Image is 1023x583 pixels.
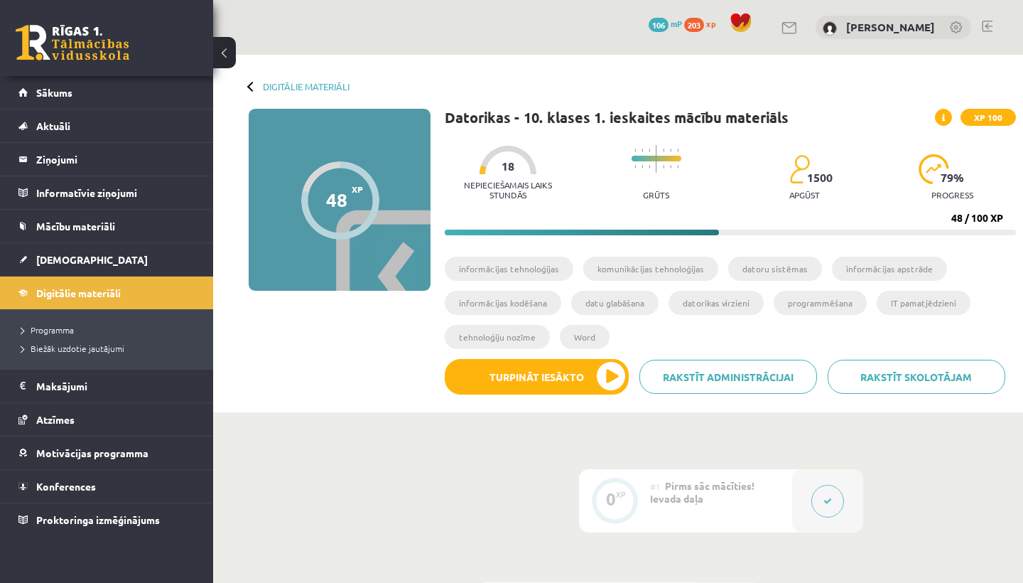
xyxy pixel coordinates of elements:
[36,86,72,99] span: Sākums
[684,18,722,29] a: 203 xp
[445,257,573,281] li: informācijas tehnoloģijas
[18,370,195,402] a: Maksājumi
[642,165,643,169] img: icon-short-line-57e1e144782c952c97e751825c79c345078a6d821885a25fce030b3d8c18986b.svg
[18,470,195,503] a: Konferences
[642,149,643,152] img: icon-short-line-57e1e144782c952c97e751825c79c345078a6d821885a25fce030b3d8c18986b.svg
[634,149,636,152] img: icon-short-line-57e1e144782c952c97e751825c79c345078a6d821885a25fce030b3d8c18986b.svg
[789,154,810,184] img: students-c634bb4e5e11cddfef0936a35e636f08e4e9abd3cc4e673bd6f9a4125e45ecb1.svg
[670,165,671,169] img: icon-short-line-57e1e144782c952c97e751825c79c345078a6d821885a25fce030b3d8c18986b.svg
[16,25,129,60] a: Rīgas 1. Tālmācības vidusskola
[18,176,195,209] a: Informatīvie ziņojumi
[36,176,195,209] legend: Informatīvie ziņojumi
[677,165,678,169] img: icon-short-line-57e1e144782c952c97e751825c79c345078a6d821885a25fce030b3d8c18986b.svg
[616,491,626,498] div: XP
[663,149,664,152] img: icon-short-line-57e1e144782c952c97e751825c79c345078a6d821885a25fce030b3d8c18986b.svg
[502,160,514,173] span: 18
[656,145,657,173] img: icon-long-line-d9ea69661e0d244f92f715978eff75569469978d946b2353a9bb055b3ed8787d.svg
[21,323,199,336] a: Programma
[18,437,195,469] a: Motivācijas programma
[571,291,659,315] li: datu glabāšana
[728,257,822,281] li: datoru sistēmas
[445,180,572,200] p: Nepieciešamais laiks stundās
[36,143,195,176] legend: Ziņojumi
[650,479,754,505] span: Pirms sāc mācīties! Ievada daļa
[649,18,669,32] span: 106
[649,165,650,169] img: icon-short-line-57e1e144782c952c97e751825c79c345078a6d821885a25fce030b3d8c18986b.svg
[706,18,715,29] span: xp
[18,277,195,309] a: Digitālie materiāli
[650,481,661,492] span: #1
[21,343,124,354] span: Biežāk uzdotie jautājumi
[352,184,363,194] span: XP
[36,253,148,266] span: [DEMOGRAPHIC_DATA]
[36,480,96,493] span: Konferences
[36,413,75,426] span: Atzīmes
[684,18,704,32] span: 203
[36,370,195,402] legend: Maksājumi
[21,342,199,355] a: Biežāk uzdotie jautājumi
[877,291,970,315] li: IT pamatjēdzieni
[832,257,947,281] li: informācijas apstrāde
[36,446,148,459] span: Motivācijas programma
[36,513,160,526] span: Proktoringa izmēģinājums
[931,190,973,200] p: progress
[18,143,195,176] a: Ziņojumi
[919,154,949,184] img: icon-progress-161ccf0a02000e728c5f80fcf4c31c7af3da0e1684b2b1d7c360e028c24a22f1.svg
[18,503,195,536] a: Proktoringa izmēģinājums
[670,149,671,152] img: icon-short-line-57e1e144782c952c97e751825c79c345078a6d821885a25fce030b3d8c18986b.svg
[823,21,837,36] img: Kristers Caune
[326,189,347,210] div: 48
[21,324,74,336] span: Programma
[36,287,121,299] span: Digitālie materiāli
[677,149,678,152] img: icon-short-line-57e1e144782c952c97e751825c79c345078a6d821885a25fce030b3d8c18986b.svg
[606,493,616,506] div: 0
[445,291,561,315] li: informācijas kodēšana
[807,171,833,184] span: 1500
[18,109,195,142] a: Aktuāli
[671,18,682,29] span: mP
[18,243,195,276] a: [DEMOGRAPHIC_DATA]
[18,76,195,109] a: Sākums
[583,257,718,281] li: komunikācijas tehnoloģijas
[445,359,629,395] button: Turpināt iesākto
[649,149,650,152] img: icon-short-line-57e1e144782c952c97e751825c79c345078a6d821885a25fce030b3d8c18986b.svg
[828,360,1005,394] a: Rakstīt skolotājam
[263,81,350,92] a: Digitālie materiāli
[18,403,195,436] a: Atzīmes
[634,165,636,169] img: icon-short-line-57e1e144782c952c97e751825c79c345078a6d821885a25fce030b3d8c18986b.svg
[846,20,935,34] a: [PERSON_NAME]
[789,190,820,200] p: apgūst
[960,109,1016,126] span: XP 100
[649,18,682,29] a: 106 mP
[445,109,789,126] h1: Datorikas - 10. klases 1. ieskaites mācību materiāls
[663,165,664,169] img: icon-short-line-57e1e144782c952c97e751825c79c345078a6d821885a25fce030b3d8c18986b.svg
[560,325,610,349] li: Word
[445,325,550,349] li: tehnoloģiju nozīme
[18,210,195,242] a: Mācību materiāli
[941,171,965,184] span: 79 %
[774,291,867,315] li: programmēšana
[36,220,115,232] span: Mācību materiāli
[643,190,669,200] p: Grūts
[639,360,817,394] a: Rakstīt administrācijai
[36,119,70,132] span: Aktuāli
[669,291,764,315] li: datorikas virzieni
